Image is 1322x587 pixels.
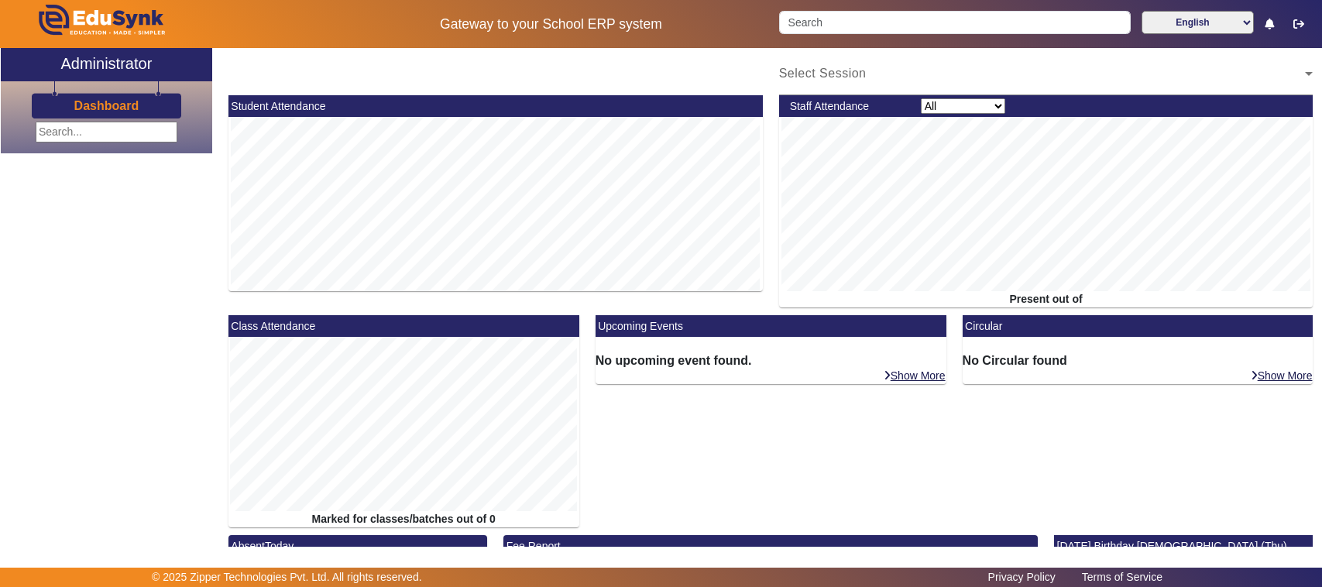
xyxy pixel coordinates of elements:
div: Present out of [779,291,1313,307]
mat-card-header: Circular [963,315,1313,337]
p: © 2025 Zipper Technologies Pvt. Ltd. All rights reserved. [152,569,422,585]
input: Search... [36,122,177,142]
h6: No upcoming event found. [596,353,946,368]
h5: Gateway to your School ERP system [339,16,763,33]
mat-card-header: AbsentToday [228,535,487,557]
h3: Dashboard [74,98,139,113]
div: Marked for classes/batches out of 0 [228,511,579,527]
input: Search [779,11,1130,34]
div: Staff Attendance [781,98,912,115]
a: Administrator [1,48,212,81]
mat-card-header: Fee Report [503,535,1038,557]
mat-card-header: Upcoming Events [596,315,946,337]
h2: Administrator [60,54,152,73]
a: Show More [883,369,946,383]
mat-card-header: Student Attendance [228,95,763,117]
a: Privacy Policy [980,567,1063,587]
mat-card-header: [DATE] Birthday [DEMOGRAPHIC_DATA] (Thu) [1054,535,1313,557]
mat-card-header: Class Attendance [228,315,579,337]
a: Show More [1250,369,1313,383]
span: Select Session [779,67,867,80]
a: Terms of Service [1074,567,1170,587]
a: Dashboard [74,98,140,114]
h6: No Circular found [963,353,1313,368]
